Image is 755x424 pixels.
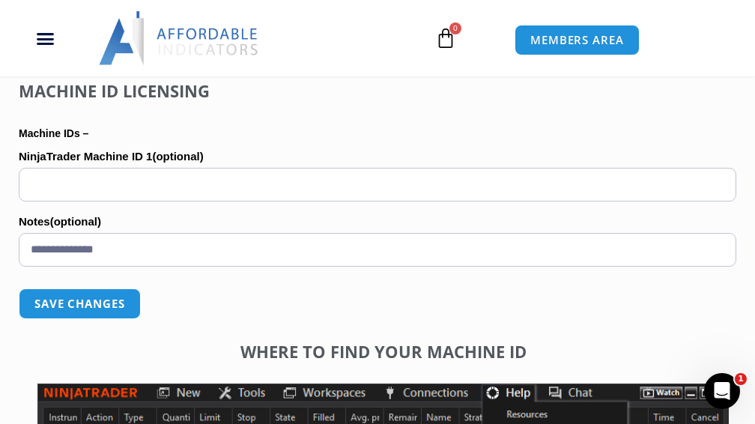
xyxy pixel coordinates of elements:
[413,16,479,60] a: 0
[50,215,101,228] span: (optional)
[152,150,203,163] span: (optional)
[19,211,736,233] label: Notes
[704,373,740,409] iframe: Intercom live chat
[515,25,640,55] a: MEMBERS AREA
[19,127,88,139] strong: Machine IDs –
[19,288,141,319] button: Save changes
[19,81,736,100] h4: Machine ID Licensing
[37,342,729,361] h4: Where to find your Machine ID
[735,373,747,385] span: 1
[8,24,83,52] div: Menu Toggle
[530,34,624,46] span: MEMBERS AREA
[99,11,260,65] img: LogoAI | Affordable Indicators – NinjaTrader
[19,145,736,168] label: NinjaTrader Machine ID 1
[449,22,461,34] span: 0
